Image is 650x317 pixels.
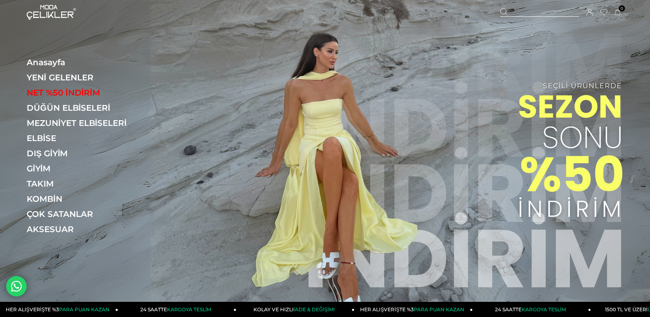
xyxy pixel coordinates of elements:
[473,302,591,317] a: 24 SAATTEKARGOYA TESLİM
[27,209,139,219] a: ÇOK SATANLAR
[355,302,473,317] a: HER ALIŞVERİŞTE %3PARA PUAN KAZAN
[27,57,139,67] a: Anasayfa
[59,306,109,312] span: PARA PUAN KAZAN
[522,306,566,312] span: KARGOYA TESLİM
[27,103,139,113] a: DÜĞÜN ELBİSELERİ
[236,302,354,317] a: KOLAY VE HIZLIİADE & DEĞİŞİM!
[27,88,139,98] a: NET %50 İNDİRİM
[27,164,139,173] a: GİYİM
[167,306,211,312] span: KARGOYA TESLİM
[27,133,139,143] a: ELBİSE
[27,179,139,189] a: TAKIM
[27,73,139,82] a: YENİ GELENLER
[27,118,139,128] a: MEZUNİYET ELBİSELERİ
[619,5,625,11] span: 0
[27,194,139,204] a: KOMBİN
[118,302,236,317] a: 24 SAATTEKARGOYA TESLİM
[27,148,139,158] a: DIŞ GİYİM
[414,306,464,312] span: PARA PUAN KAZAN
[294,306,335,312] span: İADE & DEĞİŞİM!
[615,9,621,16] a: 0
[27,224,139,234] a: AKSESUAR
[27,5,76,20] img: logo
